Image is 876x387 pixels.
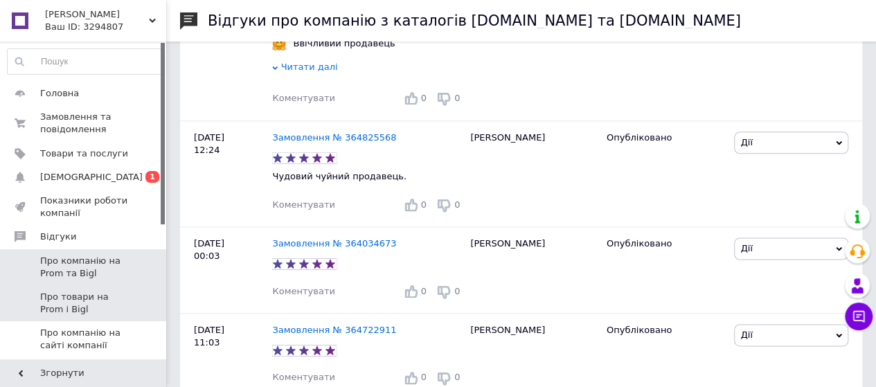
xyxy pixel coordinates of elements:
[740,137,752,147] span: Дії
[272,285,334,298] div: Коментувати
[421,372,427,382] span: 0
[272,325,396,335] a: Замовлення № 364722911
[180,120,272,226] div: [DATE] 12:24
[272,199,334,210] span: Коментувати
[463,120,600,226] div: [PERSON_NAME]
[272,238,396,249] a: Замовлення № 364034673
[607,237,724,250] div: Опубліковано
[40,195,128,219] span: Показники роботи компанії
[208,12,741,29] h1: Відгуки про компанію з каталогів [DOMAIN_NAME] та [DOMAIN_NAME]
[845,303,873,330] button: Чат з покупцем
[8,49,163,74] input: Пошук
[45,21,166,33] div: Ваш ID: 3294807
[145,171,159,183] span: 1
[272,37,286,51] img: :hugging_face:
[45,8,149,21] span: Граємо Очима
[421,199,427,210] span: 0
[454,93,460,103] span: 0
[40,111,128,136] span: Замовлення та повідомлення
[740,243,752,253] span: Дії
[289,37,398,50] div: Ввічливий продавець
[607,324,724,336] div: Опубліковано
[40,231,76,243] span: Відгуки
[272,93,334,103] span: Коментувати
[40,327,128,352] span: Про компанію на сайті компанії
[740,330,752,340] span: Дії
[421,93,427,103] span: 0
[272,371,334,384] div: Коментувати
[454,286,460,296] span: 0
[454,372,460,382] span: 0
[463,226,600,313] div: [PERSON_NAME]
[272,61,463,77] div: Читати далі
[40,171,143,183] span: [DEMOGRAPHIC_DATA]
[40,147,128,160] span: Товари та послуги
[272,132,396,143] a: Замовлення № 364825568
[272,372,334,382] span: Коментувати
[40,291,128,316] span: Про товари на Prom і Bigl
[40,87,79,100] span: Головна
[40,255,128,280] span: Про компанію на Prom та Bigl
[421,286,427,296] span: 0
[272,92,334,105] div: Коментувати
[281,62,338,72] span: Читати далі
[607,132,724,144] div: Опубліковано
[272,199,334,211] div: Коментувати
[180,226,272,313] div: [DATE] 00:03
[272,286,334,296] span: Коментувати
[272,170,463,183] p: Чудовий чуйний продавець.
[454,199,460,210] span: 0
